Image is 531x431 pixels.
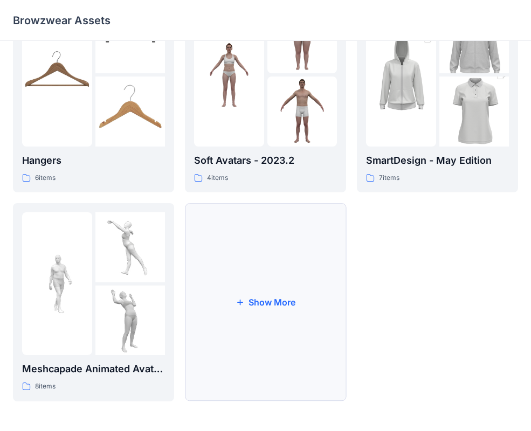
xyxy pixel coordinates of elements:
[22,153,165,168] p: Hangers
[95,212,165,282] img: folder 2
[95,77,165,147] img: folder 3
[95,286,165,356] img: folder 3
[13,13,111,28] p: Browzwear Assets
[13,203,174,401] a: folder 1folder 2folder 3Meshcapade Animated Avatars8items
[379,172,399,184] p: 7 items
[194,153,337,168] p: Soft Avatars - 2023.2
[35,381,56,392] p: 8 items
[185,203,346,401] button: Show More
[22,40,92,110] img: folder 1
[22,249,92,319] img: folder 1
[35,172,56,184] p: 6 items
[439,59,509,164] img: folder 3
[366,153,509,168] p: SmartDesign - May Edition
[22,362,165,377] p: Meshcapade Animated Avatars
[267,77,337,147] img: folder 3
[366,23,436,127] img: folder 1
[194,40,264,110] img: folder 1
[207,172,228,184] p: 4 items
